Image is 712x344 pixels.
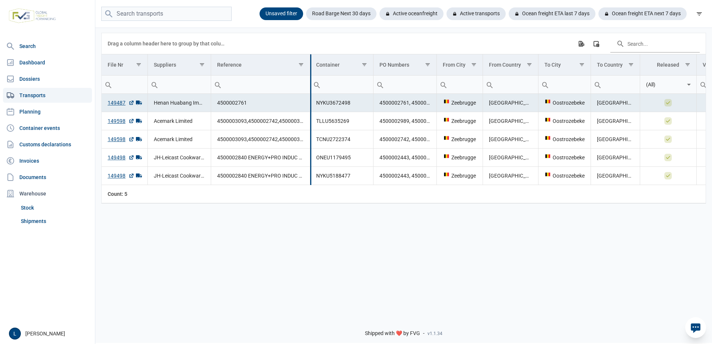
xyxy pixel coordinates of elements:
a: Customs declarations [3,137,92,152]
div: [PERSON_NAME] [9,328,90,340]
a: Transports [3,88,92,103]
div: Data grid with 5 rows and 13 columns [102,33,706,203]
div: filter [693,7,706,20]
div: Drag a column header here to group by that column [108,38,227,50]
a: Container events [3,121,92,136]
a: Invoices [3,153,92,168]
div: Unsaved filter [260,7,303,20]
div: Warehouse [3,186,92,201]
a: Dashboard [3,55,92,70]
a: Documents [3,170,92,185]
a: Dossiers [3,71,92,86]
div: Road Barge Next 30 days [306,7,376,20]
span: Shipped with ❤️ by FVG [365,330,420,337]
span: v1.1.34 [427,331,442,337]
div: Data grid toolbar [108,33,700,54]
button: L [9,328,21,340]
div: Export all data to Excel [574,37,588,50]
div: File Nr Count: 5 [108,190,142,198]
div: Ocean freight ETA last 7 days [509,7,595,20]
div: Column Chooser [589,37,603,50]
div: Active transports [446,7,506,20]
a: Stock [18,201,92,214]
a: Shipments [18,214,92,228]
span: - [423,330,425,337]
a: Search [3,39,92,54]
input: Search in the data grid [610,35,700,52]
div: Active oceanfreight [379,7,444,20]
div: Ocean freight ETA next 7 days [598,7,687,20]
input: Search transports [101,7,232,21]
a: Planning [3,104,92,119]
img: FVG - Global freight forwarding [6,6,59,26]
